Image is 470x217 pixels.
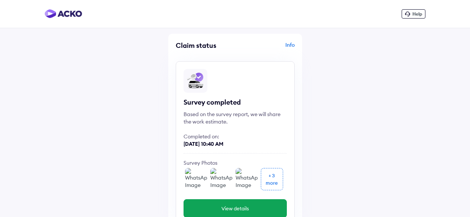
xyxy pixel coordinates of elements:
[45,9,82,18] img: horizontal-gradient.png
[236,168,258,190] img: WhatsApp Image 2025-10-08 at 7.16.14 PM (1).jpeg
[184,111,287,125] div: Based on the survey report, we will share the work estimate.
[266,179,278,187] div: more
[184,159,287,167] div: Survey Photos
[184,98,287,107] div: Survey completed
[412,11,422,17] span: Help
[269,172,275,179] div: + 3
[184,133,287,140] div: Completed on:
[210,168,233,190] img: WhatsApp Image 2025-10-08 at 7.11.33 PM.jpeg
[184,140,287,148] div: [DATE] 10:40 AM
[185,168,207,190] img: WhatsApp Image 2025-10-08 at 7.11.33 PM (1).jpeg
[176,41,233,50] div: Claim status
[237,41,295,55] div: Info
